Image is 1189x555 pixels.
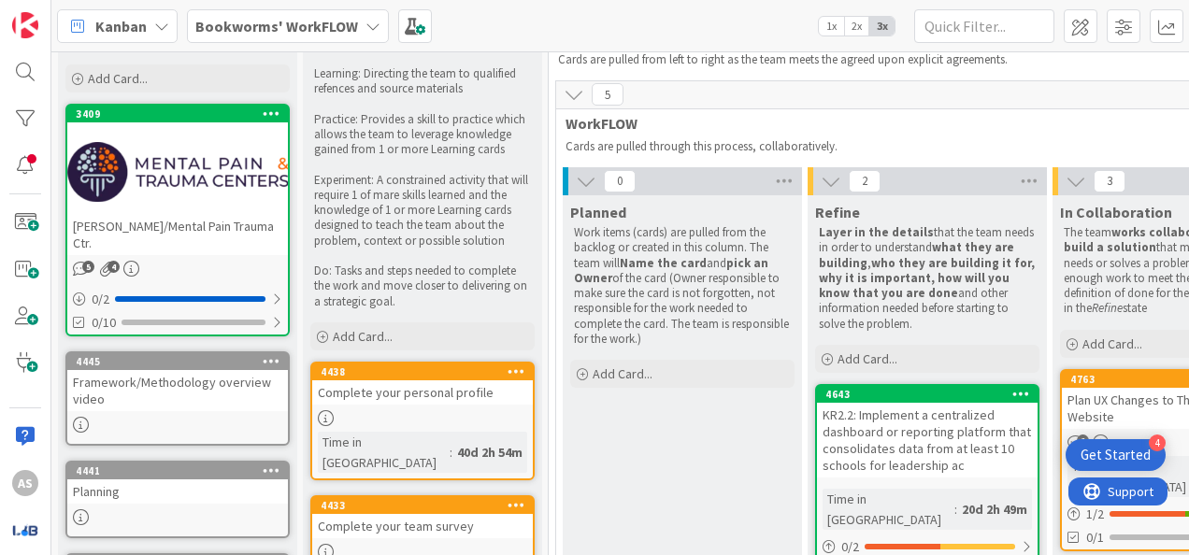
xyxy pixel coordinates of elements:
[838,350,897,367] span: Add Card...
[819,255,1038,302] strong: who they are building it for, why it is important, how will you know that you are done
[107,261,120,273] span: 4
[1060,203,1172,221] span: In Collaboration
[574,255,771,286] strong: pick an Owner
[312,380,533,405] div: Complete your personal profile
[76,107,288,121] div: 3409
[1066,439,1166,471] div: Open Get Started checklist, remaining modules: 4
[312,363,533,405] div: 4438Complete your personal profile
[954,499,957,519] span: :
[67,479,288,504] div: Planning
[67,353,288,370] div: 4445
[314,263,531,309] p: Do: Tasks and steps needed to complete the work and move closer to delivering on a strategic goal.
[92,313,116,333] span: 0/10
[314,66,531,97] p: Learning: Directing the team to qualified refences and source materials
[815,203,860,221] span: Refine
[574,225,791,347] p: Work items (cards) are pulled from the backlog or created in this column. The team will and of th...
[1077,434,1089,447] span: 1
[1149,434,1166,451] div: 4
[957,499,1032,519] div: 20d 2h 49m
[593,365,652,382] span: Add Card...
[314,112,531,158] p: Practice: Provides a skill to practice which allows the team to leverage knowledge gained from 1 ...
[312,514,533,538] div: Complete your team survey
[849,170,881,192] span: 2
[12,517,38,543] img: avatar
[67,462,288,504] div: 4441Planning
[95,15,147,37] span: Kanban
[592,83,623,106] span: 5
[67,106,288,255] div: 3409[PERSON_NAME]/Mental Pain Trauma Ctr.
[1082,335,1142,352] span: Add Card...
[12,12,38,38] img: Visit kanbanzone.com
[570,203,626,221] span: Planned
[819,224,934,240] strong: Layer in the details
[318,432,450,473] div: Time in [GEOGRAPHIC_DATA]
[819,239,1017,270] strong: what they are building
[67,214,288,255] div: [PERSON_NAME]/Mental Pain Trauma Ctr.
[817,403,1038,477] div: KR2.2: Implement a centralized dashboard or reporting platform that consolidates data from at lea...
[817,386,1038,403] div: 4643
[321,499,533,512] div: 4433
[67,288,288,311] div: 0/2
[823,489,954,530] div: Time in [GEOGRAPHIC_DATA]
[914,9,1054,43] input: Quick Filter...
[67,462,288,479] div: 4441
[452,442,527,462] div: 40d 2h 54m
[825,388,1038,401] div: 4643
[620,255,707,271] strong: Name the card
[67,106,288,122] div: 3409
[819,17,844,36] span: 1x
[67,370,288,411] div: Framework/Methodology overview video
[76,355,288,368] div: 4445
[450,442,452,462] span: :
[312,497,533,514] div: 4433
[1081,446,1151,464] div: Get Started
[604,170,636,192] span: 0
[76,464,288,477] div: 4441
[1086,505,1104,524] span: 1 / 2
[314,173,531,249] p: Experiment: A constrained activity that will require 1 of mare skills learned and the knowledge o...
[819,225,1036,332] p: that the team needs in order to understand , and other information needed before starting to solv...
[12,470,38,496] div: AS
[39,3,85,25] span: Support
[1094,170,1125,192] span: 3
[333,328,393,345] span: Add Card...
[88,70,148,87] span: Add Card...
[817,386,1038,477] div: 4643KR2.2: Implement a centralized dashboard or reporting platform that consolidates data from at...
[1086,528,1104,548] span: 0/1
[67,353,288,411] div: 4445Framework/Methodology overview video
[844,17,869,36] span: 2x
[82,261,94,273] span: 5
[195,17,358,36] b: Bookworms' WorkFLOW
[1092,300,1123,316] em: Refine
[312,497,533,538] div: 4433Complete your team survey
[312,363,533,380] div: 4438
[321,365,533,378] div: 4438
[869,17,895,36] span: 3x
[92,290,109,309] span: 0 / 2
